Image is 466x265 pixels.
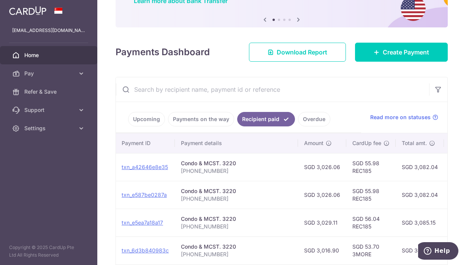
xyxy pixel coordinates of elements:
a: Recipient paid [237,112,295,126]
a: txn_e5ea7a18a17 [122,219,163,226]
span: Pay [24,70,74,77]
span: Read more on statuses [370,113,431,121]
p: [PHONE_NUMBER] [181,223,292,230]
input: Search by recipient name, payment id or reference [116,77,429,102]
a: Create Payment [355,43,448,62]
span: CardUp fee [352,139,381,147]
th: Payment ID [116,133,175,153]
td: SGD 3,085.15 [396,209,444,236]
span: Create Payment [383,48,429,57]
p: [PHONE_NUMBER] [181,251,292,258]
span: Refer & Save [24,88,74,96]
h4: Payments Dashboard [116,45,210,59]
img: CardUp [9,6,46,15]
span: Total amt. [402,139,427,147]
iframe: Opens a widget where you can find more information [418,242,458,261]
th: Payment details [175,133,298,153]
td: SGD 3,026.06 [298,181,346,209]
a: txn_6d3b840983c [122,247,169,254]
td: SGD 3,026.06 [298,153,346,181]
a: Read more on statuses [370,113,438,121]
td: SGD 3,082.04 [396,181,444,209]
td: SGD 56.04 REC185 [346,209,396,236]
span: Support [24,106,74,114]
p: [PHONE_NUMBER] [181,195,292,203]
span: Download Report [277,48,327,57]
td: SGD 3,016.90 [298,236,346,264]
td: SGD 3,070.60 [396,236,444,264]
p: [EMAIL_ADDRESS][DOMAIN_NAME] [12,27,85,34]
p: [PHONE_NUMBER] [181,167,292,175]
div: Condo & MCST. 3220 [181,243,292,251]
div: Condo & MCST. 3220 [181,160,292,167]
a: Overdue [298,112,330,126]
a: Download Report [249,43,346,62]
span: Amount [304,139,323,147]
div: Condo & MCST. 3220 [181,187,292,195]
td: SGD 55.98 REC185 [346,153,396,181]
a: txn_e587be0287a [122,192,167,198]
td: SGD 3,029.11 [298,209,346,236]
td: SGD 53.70 3MORE [346,236,396,264]
div: Condo & MCST. 3220 [181,215,292,223]
span: Home [24,51,74,59]
a: Payments on the way [168,112,234,126]
a: Upcoming [128,112,165,126]
td: SGD 3,082.04 [396,153,444,181]
span: Settings [24,125,74,132]
a: txn_a42646e8e35 [122,164,168,170]
td: SGD 55.98 REC185 [346,181,396,209]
